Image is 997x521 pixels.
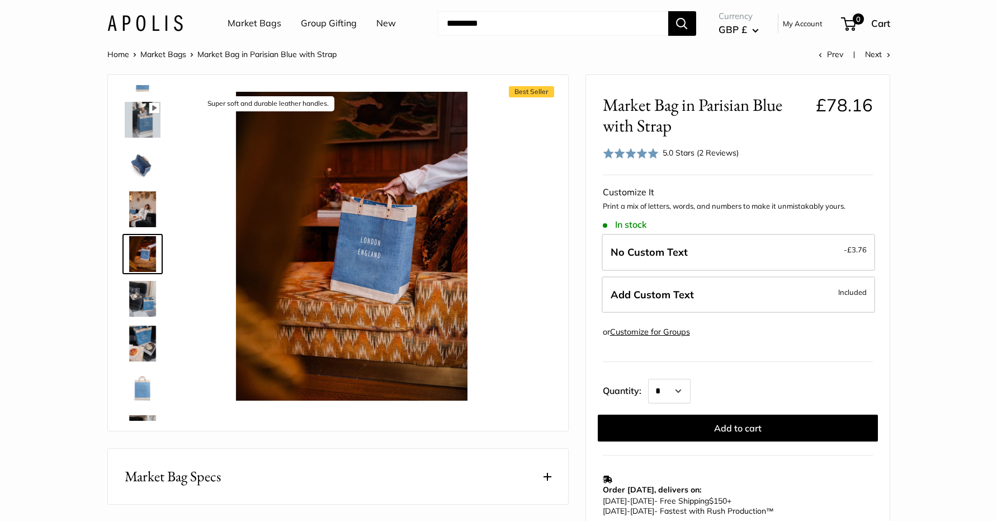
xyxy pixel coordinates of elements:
[603,219,647,230] span: In stock
[107,47,337,62] nav: Breadcrumb
[122,413,163,453] a: Market Bag in Parisian Blue with Strap
[438,11,668,36] input: Search...
[602,276,875,313] label: Add Custom Text
[197,49,337,59] span: Market Bag in Parisian Blue with Strap
[603,145,739,161] div: 5.0 Stars (2 Reviews)
[125,281,160,317] img: Market Bag in Parisian Blue with Strap
[603,496,867,516] p: - Free Shipping +
[122,279,163,319] a: Market Bag in Parisian Blue with Strap
[603,506,774,516] span: - Fastest with Rush Production™
[630,496,654,506] span: [DATE]
[630,506,654,516] span: [DATE]
[838,285,867,299] span: Included
[125,147,160,182] img: description_Bird's eye view of your new favorite carry-all
[783,17,823,30] a: My Account
[871,17,890,29] span: Cart
[719,21,759,39] button: GBP £
[610,327,690,337] a: Customize for Groups
[603,325,690,340] div: or
[125,466,221,487] span: Market Bag Specs
[611,288,694,301] span: Add Custom Text
[603,201,873,212] p: Print a mix of letters, words, and numbers to make it unmistakably yours.
[107,15,183,31] img: Apolis
[197,92,506,401] img: description_Super soft and durable leather handles.
[125,415,160,451] img: Market Bag in Parisian Blue with Strap
[719,8,759,24] span: Currency
[819,49,843,59] a: Prev
[376,15,396,32] a: New
[603,496,627,506] span: [DATE]
[668,11,696,36] button: Search
[603,485,701,495] strong: Order [DATE], delivers on:
[598,415,878,442] button: Add to cart
[603,95,807,136] span: Market Bag in Parisian Blue with Strap
[603,184,873,201] div: Customize It
[719,24,747,35] span: GBP £
[107,49,129,59] a: Home
[122,100,163,140] a: Market Bag in Parisian Blue with Strap
[865,49,890,59] a: Next
[627,506,630,516] span: -
[509,86,554,97] span: Best Seller
[122,323,163,364] a: Market Bag in Parisian Blue with Strap
[140,49,186,59] a: Market Bags
[663,147,739,159] div: 5.0 Stars (2 Reviews)
[122,234,163,274] a: description_Super soft and durable leather handles.
[122,368,163,409] a: description_Seal of authenticity printed on the backside of every bag.
[852,13,863,25] span: 0
[602,234,875,271] label: Default Title
[108,449,568,504] button: Market Bag Specs
[125,326,160,362] img: Market Bag in Parisian Blue with Strap
[603,376,648,403] label: Quantity:
[301,15,357,32] a: Group Gifting
[627,496,630,506] span: -
[125,370,160,406] img: description_Seal of authenticity printed on the backside of every bag.
[709,496,727,506] span: $150
[842,15,890,32] a: 0 Cart
[125,102,160,138] img: Market Bag in Parisian Blue with Strap
[844,243,867,256] span: -£3.76
[611,246,688,259] span: No Custom Text
[603,506,627,516] span: [DATE]
[202,96,334,111] div: Super soft and durable leather handles.
[125,191,160,227] img: description_Elevate any moment
[228,15,281,32] a: Market Bags
[816,94,873,116] span: £78.16
[122,189,163,229] a: description_Elevate any moment
[122,144,163,185] a: description_Bird's eye view of your new favorite carry-all
[125,236,160,272] img: description_Super soft and durable leather handles.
